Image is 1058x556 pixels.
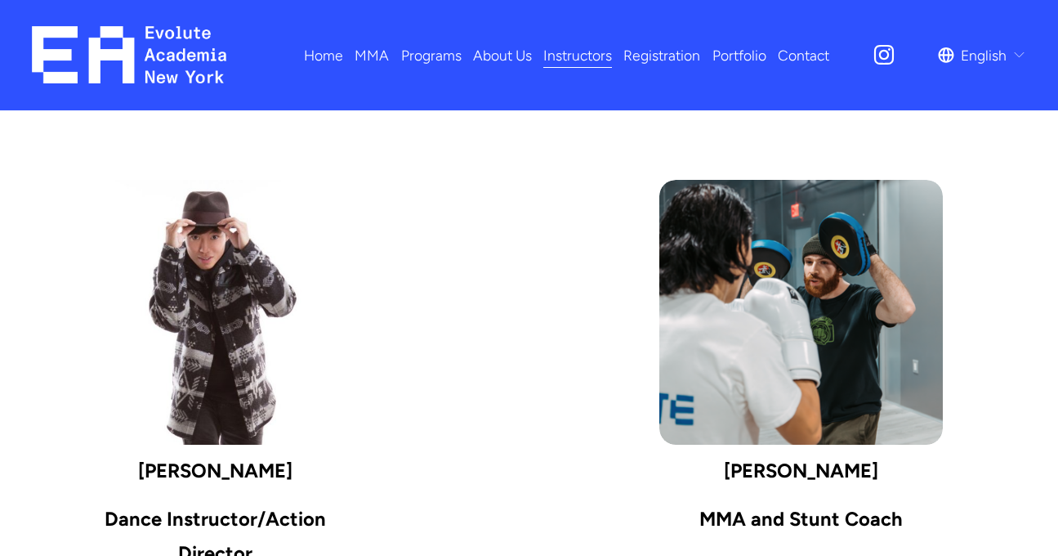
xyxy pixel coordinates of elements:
[401,41,462,69] a: folder dropdown
[401,43,462,69] span: Programs
[355,43,389,69] span: MMA
[938,41,1026,69] div: language picker
[712,41,766,69] a: Portfolio
[699,507,903,531] strong: MMA and Stunt Coach
[778,41,829,69] a: Contact
[872,43,896,67] a: Instagram
[473,41,532,69] a: About Us
[138,459,292,482] strong: [PERSON_NAME]
[304,41,343,69] a: Home
[961,43,1007,69] span: English
[32,26,227,83] img: EA
[355,41,389,69] a: folder dropdown
[724,459,878,482] strong: [PERSON_NAME]
[543,41,612,69] a: Instructors
[623,41,700,69] a: Registration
